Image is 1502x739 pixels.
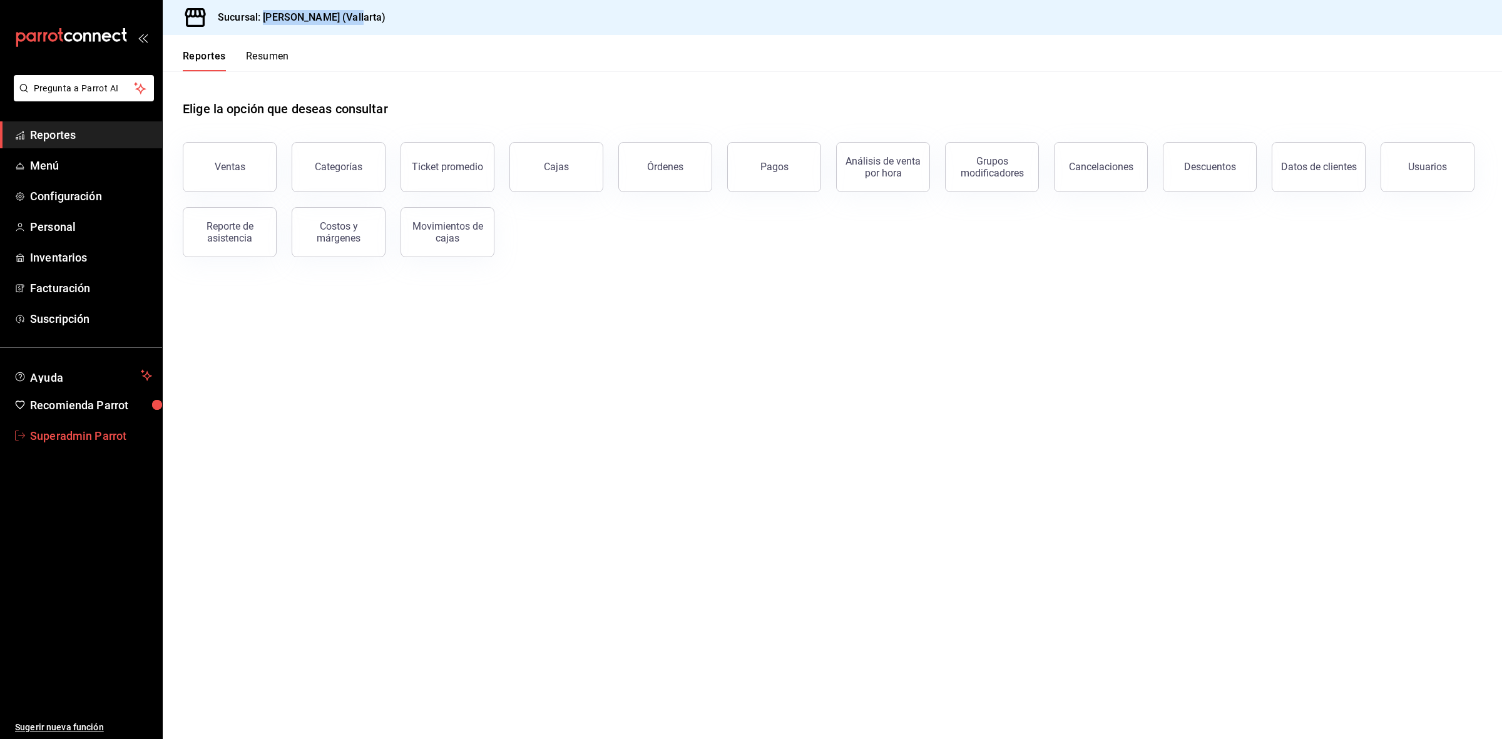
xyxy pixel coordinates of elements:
span: Facturación [30,280,152,297]
button: Movimientos de cajas [401,207,494,257]
div: Reporte de asistencia [191,220,268,244]
button: Órdenes [618,142,712,192]
div: Análisis de venta por hora [844,155,922,179]
button: open_drawer_menu [138,33,148,43]
button: Grupos modificadores [945,142,1039,192]
button: Reportes [183,50,226,71]
button: Ticket promedio [401,142,494,192]
span: Sugerir nueva función [15,721,152,734]
div: Órdenes [647,161,683,173]
div: Ticket promedio [412,161,483,173]
button: Descuentos [1163,142,1257,192]
div: Categorías [315,161,362,173]
span: Reportes [30,126,152,143]
span: Pregunta a Parrot AI [34,82,135,95]
div: Movimientos de cajas [409,220,486,244]
div: Costos y márgenes [300,220,377,244]
button: Análisis de venta por hora [836,142,930,192]
span: Ayuda [30,368,136,383]
div: Cancelaciones [1069,161,1133,173]
span: Personal [30,218,152,235]
h3: Sucursal: [PERSON_NAME] (Vallarta) [208,10,386,25]
button: Reporte de asistencia [183,207,277,257]
h1: Elige la opción que deseas consultar [183,99,388,118]
div: Ventas [215,161,245,173]
span: Recomienda Parrot [30,397,152,414]
button: Costos y márgenes [292,207,386,257]
button: Resumen [246,50,289,71]
button: Usuarios [1381,142,1474,192]
div: Datos de clientes [1281,161,1357,173]
div: navigation tabs [183,50,289,71]
button: Ventas [183,142,277,192]
button: Pagos [727,142,821,192]
span: Configuración [30,188,152,205]
div: Pagos [760,161,789,173]
div: Grupos modificadores [953,155,1031,179]
button: Cancelaciones [1054,142,1148,192]
span: Inventarios [30,249,152,266]
button: Datos de clientes [1272,142,1366,192]
button: Pregunta a Parrot AI [14,75,154,101]
button: Categorías [292,142,386,192]
a: Cajas [509,142,603,192]
div: Cajas [544,160,570,175]
div: Usuarios [1408,161,1447,173]
span: Menú [30,157,152,174]
div: Descuentos [1184,161,1236,173]
span: Suscripción [30,310,152,327]
span: Superadmin Parrot [30,427,152,444]
a: Pregunta a Parrot AI [9,91,154,104]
